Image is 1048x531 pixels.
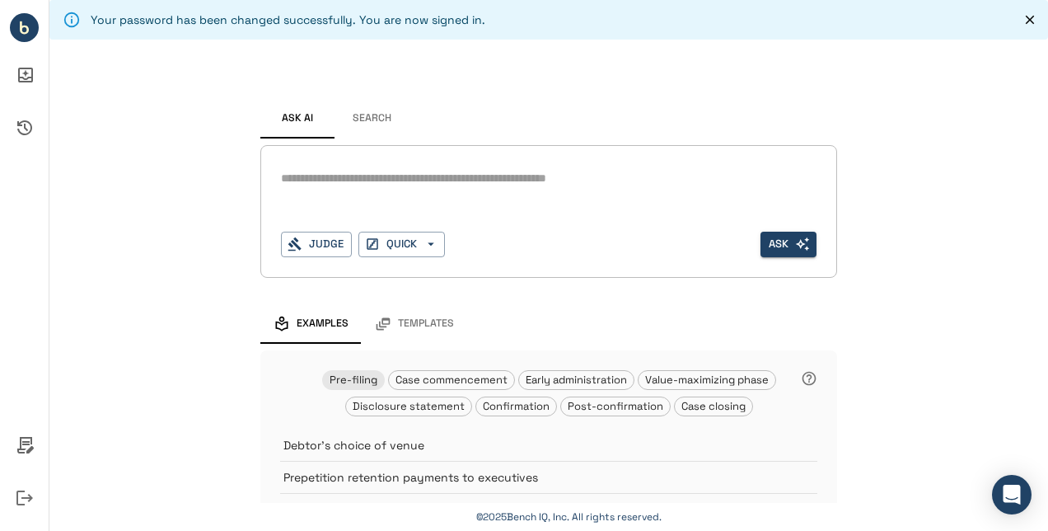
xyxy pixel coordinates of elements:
[760,232,816,257] button: Ask
[335,99,409,139] button: Search
[280,461,817,493] div: Prepetition retention payments to executives
[283,469,776,486] p: Prepetition retention payments to executives
[280,430,817,461] div: Debtor's choice of venue
[560,397,671,416] div: Post-confirmation
[388,370,515,390] div: Case commencement
[280,493,817,525] div: Good faith filing
[638,370,776,390] div: Value-maximizing phase
[760,232,816,257] span: Enter search text
[518,370,634,390] div: Early administration
[260,304,837,344] div: examples and templates tabs
[358,232,445,257] button: QUICK
[91,5,485,35] div: Your password has been changed successfully. You are now signed in.
[323,373,384,387] span: Pre-filing
[283,437,776,453] p: Debtor's choice of venue
[322,370,385,390] div: Pre-filing
[639,373,775,387] span: Value-maximizing phase
[345,397,472,416] div: Disclosure statement
[674,397,753,416] div: Case closing
[283,501,776,518] p: Good faith filing
[519,373,634,387] span: Early administration
[675,399,752,413] span: Case closing
[281,232,352,257] button: Judge
[992,475,1032,515] div: Open Intercom Messenger
[475,397,557,416] div: Confirmation
[476,399,556,413] span: Confirmation
[282,112,313,125] span: Ask AI
[389,373,514,387] span: Case commencement
[561,399,670,413] span: Post-confirmation
[346,399,471,413] span: Disclosure statement
[398,317,454,331] span: Templates
[297,317,349,331] span: Examples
